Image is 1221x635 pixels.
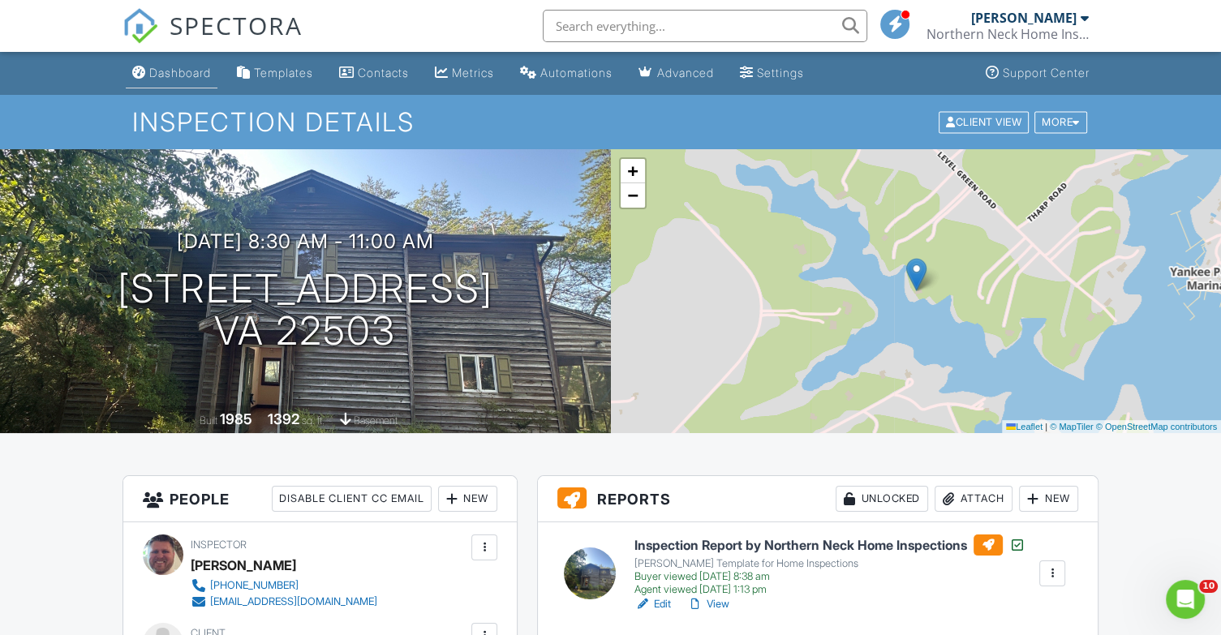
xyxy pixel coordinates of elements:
[1006,422,1043,431] a: Leaflet
[632,58,720,88] a: Advanced
[971,10,1077,26] div: [PERSON_NAME]
[1003,66,1090,79] div: Support Center
[358,66,409,79] div: Contacts
[926,26,1089,42] div: Northern Neck Home Inspections
[979,58,1096,88] a: Support Center
[126,58,217,88] a: Dashboard
[733,58,810,88] a: Settings
[1034,111,1087,133] div: More
[191,538,247,551] span: Inspector
[191,553,296,577] div: [PERSON_NAME]
[220,410,252,427] div: 1985
[302,414,325,427] span: sq. ft.
[254,66,313,79] div: Templates
[621,183,645,208] a: Zoom out
[268,410,299,427] div: 1392
[657,66,714,79] div: Advanced
[210,595,377,608] div: [EMAIL_ADDRESS][DOMAIN_NAME]
[1045,422,1047,431] span: |
[634,534,1025,556] h6: Inspection Report by Northern Neck Home Inspections
[177,230,434,252] h3: [DATE] 8:30 am - 11:00 am
[634,583,1025,596] div: Agent viewed [DATE] 1:13 pm
[634,557,1025,570] div: [PERSON_NAME] Template for Home Inspections
[438,486,497,512] div: New
[621,159,645,183] a: Zoom in
[333,58,415,88] a: Contacts
[937,115,1033,127] a: Client View
[939,111,1029,133] div: Client View
[634,534,1025,596] a: Inspection Report by Northern Neck Home Inspections [PERSON_NAME] Template for Home Inspections B...
[191,594,377,610] a: [EMAIL_ADDRESS][DOMAIN_NAME]
[230,58,320,88] a: Templates
[627,185,638,205] span: −
[836,486,928,512] div: Unlocked
[1096,422,1217,431] a: © OpenStreetMap contributors
[627,161,638,181] span: +
[123,8,158,44] img: The Best Home Inspection Software - Spectora
[757,66,804,79] div: Settings
[123,476,518,522] h3: People
[538,476,1098,522] h3: Reports
[935,486,1012,512] div: Attach
[118,268,493,354] h1: [STREET_ADDRESS] VA 22503
[272,486,432,512] div: Disable Client CC Email
[210,579,299,592] div: [PHONE_NUMBER]
[906,258,926,291] img: Marker
[1019,486,1078,512] div: New
[687,596,729,612] a: View
[149,66,211,79] div: Dashboard
[428,58,501,88] a: Metrics
[123,22,303,56] a: SPECTORA
[543,10,867,42] input: Search everything...
[1199,580,1218,593] span: 10
[540,66,613,79] div: Automations
[452,66,494,79] div: Metrics
[132,108,1088,136] h1: Inspection Details
[200,414,217,427] span: Built
[170,8,303,42] span: SPECTORA
[1166,580,1205,619] iframe: Intercom live chat
[1050,422,1094,431] a: © MapTiler
[514,58,619,88] a: Automations (Basic)
[634,570,1025,583] div: Buyer viewed [DATE] 8:38 am
[191,577,377,594] a: [PHONE_NUMBER]
[354,414,398,427] span: basement
[634,596,671,612] a: Edit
